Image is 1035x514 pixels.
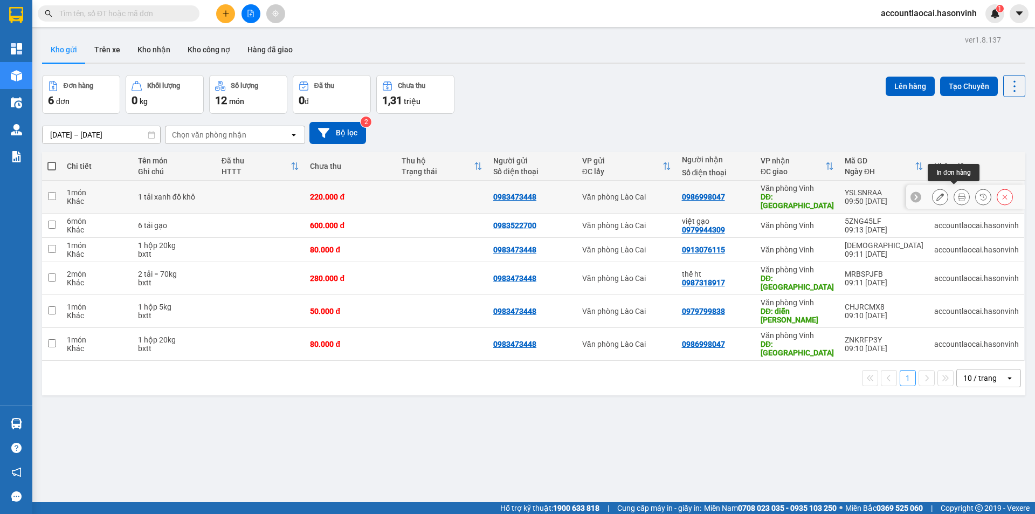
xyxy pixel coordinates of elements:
[940,77,998,96] button: Tạo Chuyến
[396,152,488,181] th: Toggle SortBy
[682,307,725,316] div: 0979799838
[266,4,285,23] button: aim
[582,307,671,316] div: Văn phòng Lào Cai
[761,245,834,254] div: Văn phòng Vinh
[147,82,180,90] div: Khối lượng
[67,217,127,225] div: 6 món
[872,6,985,20] span: accountlaocai.hasonvinh
[404,97,420,106] span: triệu
[845,270,923,278] div: MRBSPJFB
[738,504,837,512] strong: 0708 023 035 - 0935 103 250
[402,156,474,165] div: Thu hộ
[582,156,663,165] div: VP gửi
[310,274,391,283] div: 280.000 đ
[839,152,929,181] th: Toggle SortBy
[310,307,391,316] div: 50.000 đ
[11,418,22,429] img: warehouse-icon
[402,167,474,176] div: Trạng thái
[11,443,22,453] span: question-circle
[138,335,211,344] div: 1 hộp 20kg
[11,151,22,162] img: solution-icon
[56,97,70,106] span: đơn
[138,303,211,311] div: 1 hộp 5kg
[67,278,127,287] div: Khác
[239,37,301,63] button: Hàng đã giao
[67,335,127,344] div: 1 món
[996,5,1004,12] sup: 1
[310,162,391,170] div: Chưa thu
[138,250,211,258] div: bxtt
[493,221,536,230] div: 0983522700
[216,4,235,23] button: plus
[314,82,334,90] div: Đã thu
[975,504,983,512] span: copyright
[67,225,127,234] div: Khác
[934,307,1019,316] div: accountlaocai.hasonvinh
[11,70,22,81] img: warehouse-icon
[247,10,254,17] span: file-add
[582,221,671,230] div: Văn phòng Lào Cai
[179,37,239,63] button: Kho công nợ
[9,7,23,23] img: logo-vxr
[140,97,148,106] span: kg
[682,155,750,164] div: Người nhận
[761,193,834,210] div: DĐ: hà tĩnh
[845,197,923,205] div: 09:50 [DATE]
[963,373,997,383] div: 10 / trang
[209,75,287,114] button: Số lượng12món
[67,303,127,311] div: 1 món
[45,10,52,17] span: search
[398,82,425,90] div: Chưa thu
[138,270,211,278] div: 2 tải = 70kg
[682,245,725,254] div: 0913076115
[761,307,834,324] div: DĐ: diễn châu
[582,245,671,254] div: Văn phòng Lào Cai
[998,5,1002,12] span: 1
[310,340,391,348] div: 80.000 đ
[965,34,1001,46] div: ver 1.8.137
[761,156,825,165] div: VP nhận
[845,156,915,165] div: Mã GD
[138,156,211,165] div: Tên món
[682,270,750,278] div: thế ht
[59,8,187,19] input: Tìm tên, số ĐT hoặc mã đơn
[928,164,979,181] div: In đơn hàng
[493,245,536,254] div: 0983473448
[845,217,923,225] div: 5ZNG45LF
[761,167,825,176] div: ĐC giao
[231,82,258,90] div: Số lượng
[57,63,199,137] h1: Giao dọc đường
[934,245,1019,254] div: accountlaocai.hasonvinh
[11,43,22,54] img: dashboard-icon
[900,370,916,386] button: 1
[138,167,211,176] div: Ghi chú
[934,162,1019,170] div: Nhân viên
[931,502,933,514] span: |
[1005,374,1014,382] svg: open
[67,162,127,170] div: Chi tiết
[682,168,750,177] div: Số điện thoại
[493,307,536,316] div: 0983473448
[934,221,1019,230] div: accountlaocai.hasonvinh
[67,270,127,278] div: 2 món
[582,274,671,283] div: Văn phòng Lào Cai
[493,193,536,201] div: 0983473448
[577,152,677,181] th: Toggle SortBy
[500,502,599,514] span: Hỗ trợ kỹ thuật:
[582,340,671,348] div: Văn phòng Lào Cai
[172,129,246,140] div: Chọn văn phòng nhận
[42,75,120,114] button: Đơn hàng6đơn
[761,265,834,274] div: Văn phòng Vinh
[682,225,725,234] div: 0979944309
[229,97,244,106] span: món
[845,250,923,258] div: 09:11 [DATE]
[222,10,230,17] span: plus
[67,344,127,353] div: Khác
[138,278,211,287] div: bxtt
[138,193,211,201] div: 1 tải xanh đồ khô
[1015,9,1024,18] span: caret-down
[932,189,948,205] div: Sửa đơn hàng
[877,504,923,512] strong: 0369 525 060
[67,188,127,197] div: 1 món
[761,184,834,193] div: Văn phòng Vinh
